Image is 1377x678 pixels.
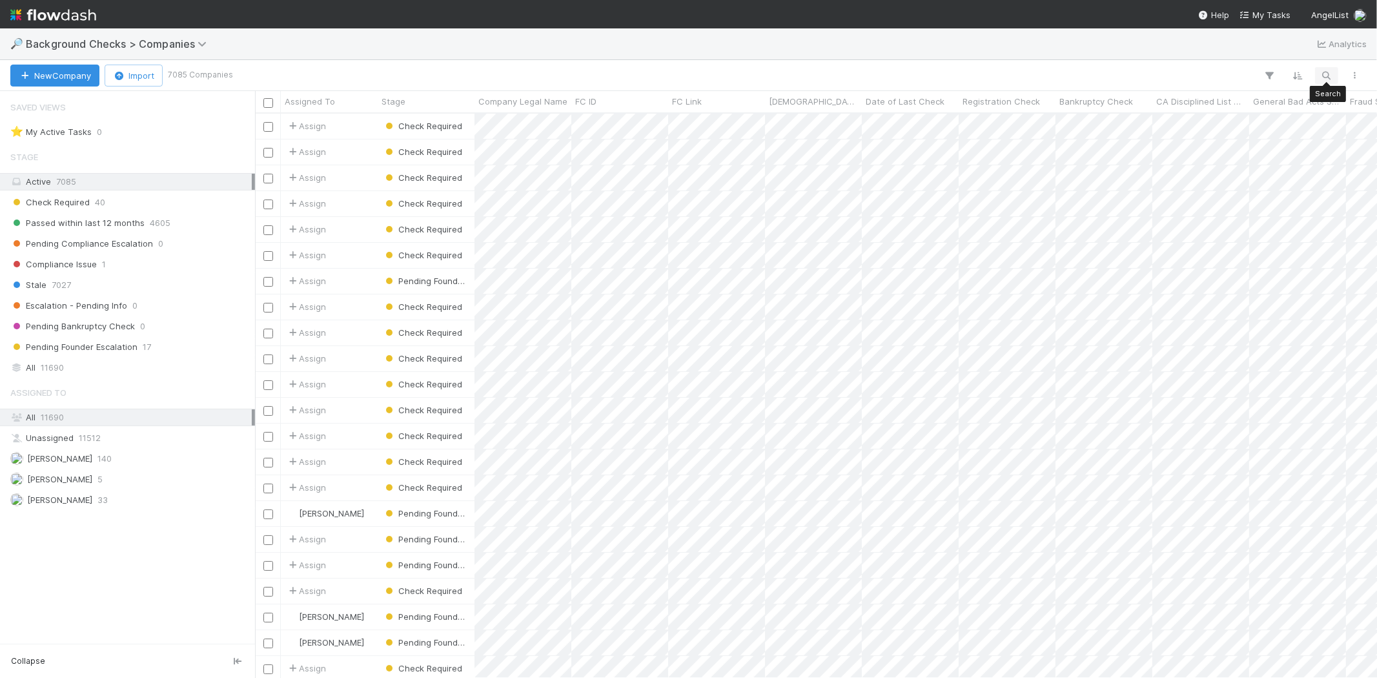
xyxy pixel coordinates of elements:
span: Assign [286,300,326,313]
span: [PERSON_NAME] [27,453,92,464]
div: All [10,409,252,426]
span: Check Required [383,224,462,234]
span: 7085 [56,176,76,187]
div: Check Required [383,662,462,675]
span: Assign [286,223,326,236]
input: Toggle Row Selected [263,509,273,519]
input: Toggle Row Selected [263,458,273,467]
div: Check Required [383,404,462,416]
span: [PERSON_NAME] [299,637,364,648]
span: Check Required [383,663,462,673]
span: Assigned To [10,380,66,406]
span: Compliance Issue [10,256,97,272]
div: Check Required [383,429,462,442]
span: 33 [97,492,108,508]
input: Toggle Row Selected [263,122,273,132]
span: Check Required [383,379,462,389]
span: Stage [10,144,38,170]
span: 140 [97,451,112,467]
span: Escalation - Pending Info [10,298,127,314]
div: Check Required [383,249,462,262]
input: Toggle Row Selected [263,380,273,390]
span: Pending Founder Escalation [383,560,510,570]
span: FC Link [672,95,702,108]
span: My Tasks [1239,10,1290,20]
input: Toggle Row Selected [263,587,273,597]
div: Pending Founder Escalation [383,533,468,546]
div: Assign [286,584,326,597]
span: Pending Founder Escalation [383,276,510,286]
span: Assign [286,119,326,132]
span: Check Required [383,172,462,183]
img: avatar_c545aa83-7101-4841-8775-afeaaa9cc762.png [10,473,23,486]
span: 1 [102,256,106,272]
input: Toggle Row Selected [263,613,273,622]
input: Toggle Row Selected [263,148,273,158]
span: Assign [286,662,326,675]
div: Check Required [383,145,462,158]
span: Assign [286,429,326,442]
img: avatar_c7e3282f-884d-4380-9cdb-5aa6e4ce9451.png [10,452,23,465]
input: Toggle Row Selected [263,664,273,674]
img: avatar_5106bb14-94e9-4897-80de-6ae81081f36d.png [1354,9,1367,22]
span: Stale [10,277,46,293]
div: Pending Founder Escalation [383,274,468,287]
span: [DEMOGRAPHIC_DATA]? [769,95,859,108]
span: Registration Check [963,95,1040,108]
span: 5 [97,471,103,488]
span: Pending Compliance Escalation [10,236,153,252]
input: Toggle Row Selected [263,200,273,209]
img: avatar_ddac2f35-6c49-494a-9355-db49d32eca49.png [10,493,23,506]
span: Assign [286,274,326,287]
input: Toggle Row Selected [263,354,273,364]
span: Check Required [383,198,462,209]
div: Pending Founder Escalation [383,559,468,571]
div: [PERSON_NAME] [286,507,364,520]
span: 11690 [41,412,64,422]
span: Date of Last Check [866,95,944,108]
span: ⭐ [10,126,23,137]
div: Check Required [383,326,462,339]
input: Toggle Row Selected [263,225,273,235]
div: Check Required [383,119,462,132]
span: CA Disciplined List Check [1156,95,1246,108]
a: Analytics [1316,36,1367,52]
div: Assign [286,352,326,365]
input: Toggle Row Selected [263,432,273,442]
div: Pending Founder Escalation [383,610,468,623]
span: Check Required [10,194,90,211]
div: Unassigned [10,430,252,446]
span: Assign [286,455,326,468]
span: Assigned To [285,95,335,108]
span: Pending Founder Escalation [10,339,138,355]
span: Check Required [383,457,462,467]
div: Check Required [383,197,462,210]
span: 17 [143,339,151,355]
input: Toggle Row Selected [263,406,273,416]
div: [PERSON_NAME] [286,636,364,649]
a: My Tasks [1239,8,1290,21]
span: Pending Bankruptcy Check [10,318,135,334]
span: [PERSON_NAME] [27,495,92,505]
span: 0 [132,298,138,314]
span: Assign [286,404,326,416]
input: Toggle Row Selected [263,484,273,493]
span: 11512 [79,430,101,446]
span: General Bad Acts Search [1253,95,1343,108]
div: Assign [286,378,326,391]
div: [PERSON_NAME] [286,610,364,623]
span: Check Required [383,250,462,260]
span: Assign [286,197,326,210]
span: Company Legal Name [478,95,567,108]
img: avatar_c7e3282f-884d-4380-9cdb-5aa6e4ce9451.png [287,508,297,519]
span: Check Required [383,302,462,312]
span: AngelList [1311,10,1349,20]
span: Check Required [383,586,462,596]
span: 11690 [41,360,64,376]
div: Check Required [383,171,462,184]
